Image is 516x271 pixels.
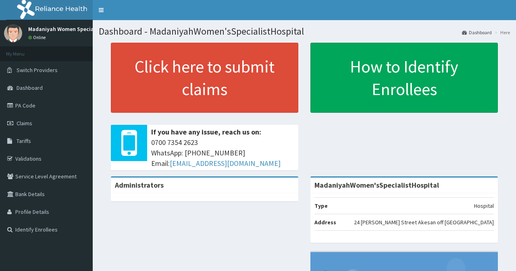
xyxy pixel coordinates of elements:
[151,137,294,168] span: 0700 7354 2623 WhatsApp: [PHONE_NUMBER] Email:
[111,43,298,113] a: Click here to submit claims
[354,218,494,226] p: 24 [PERSON_NAME] Street Akesan off [GEOGRAPHIC_DATA]
[462,29,492,36] a: Dashboard
[310,43,498,113] a: How to Identify Enrollees
[115,180,164,190] b: Administrators
[314,180,439,190] strong: MadaniyahWomen'sSpecialistHospital
[314,202,328,209] b: Type
[4,24,22,42] img: User Image
[314,219,336,226] b: Address
[28,26,125,32] p: Madaniyah Women Specialist Hospital
[17,120,32,127] span: Claims
[17,84,43,91] span: Dashboard
[17,137,31,145] span: Tariffs
[170,159,281,168] a: [EMAIL_ADDRESS][DOMAIN_NAME]
[28,35,48,40] a: Online
[99,26,510,37] h1: Dashboard - MadaniyahWomen'sSpecialistHospital
[474,202,494,210] p: Hospital
[151,127,261,137] b: If you have any issue, reach us on:
[17,66,58,74] span: Switch Providers
[493,29,510,36] li: Here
